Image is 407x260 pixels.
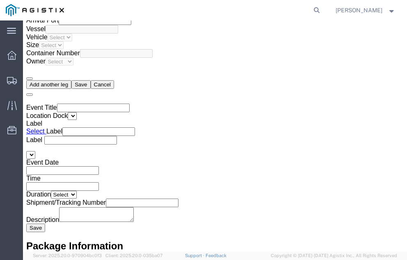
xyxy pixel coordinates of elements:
[6,4,64,16] img: logo
[33,253,102,258] span: Server: 2025.20.0-970904bc0f3
[105,253,163,258] span: Client: 2025.20.0-035ba07
[23,20,407,251] iframe: FS Legacy Container
[206,253,226,258] a: Feedback
[336,6,382,15] span: Neil Coehlo
[271,252,397,259] span: Copyright © [DATE]-[DATE] Agistix Inc., All Rights Reserved
[185,253,206,258] a: Support
[335,5,396,15] button: [PERSON_NAME]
